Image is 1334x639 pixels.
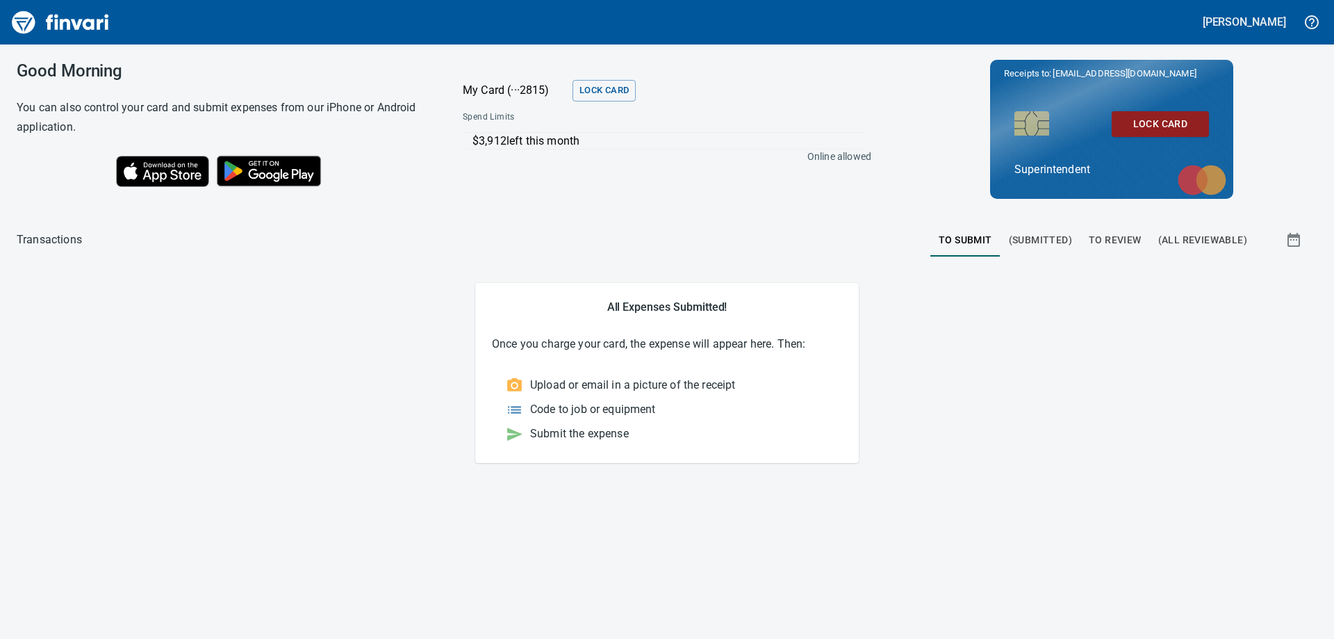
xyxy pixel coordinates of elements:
span: Lock Card [1123,115,1198,133]
h5: [PERSON_NAME] [1203,15,1286,29]
p: Receipts to: [1004,67,1219,81]
span: To Review [1089,232,1142,249]
img: Download on the App Store [116,156,209,187]
p: Submit the expense [530,426,629,442]
img: mastercard.svg [1171,158,1233,202]
img: Finvari [8,6,113,39]
p: Once you charge your card, the expense will appear here. Then: [492,336,842,353]
img: Get it on Google Play [209,148,329,194]
span: Spend Limits [463,111,691,124]
span: To Submit [939,232,992,249]
p: Code to job or equipment [530,401,656,418]
h5: All Expenses Submitted! [492,300,842,314]
p: My Card (···2815) [463,82,567,99]
button: [PERSON_NAME] [1199,11,1290,33]
nav: breadcrumb [17,232,82,248]
button: Show transactions within a particular date range [1273,223,1317,257]
span: Lock Card [579,83,629,99]
h6: You can also control your card and submit expenses from our iPhone or Android application. [17,98,428,137]
p: Transactions [17,232,82,248]
span: (All Reviewable) [1158,232,1247,249]
span: [EMAIL_ADDRESS][DOMAIN_NAME] [1051,67,1197,80]
h3: Good Morning [17,61,428,81]
p: $3,912 left this month [472,133,864,149]
button: Lock Card [1112,111,1209,137]
button: Lock Card [573,80,636,102]
p: Upload or email in a picture of the receipt [530,377,735,394]
p: Online allowed [452,149,871,163]
p: Superintendent [1014,161,1209,178]
span: (Submitted) [1009,232,1072,249]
